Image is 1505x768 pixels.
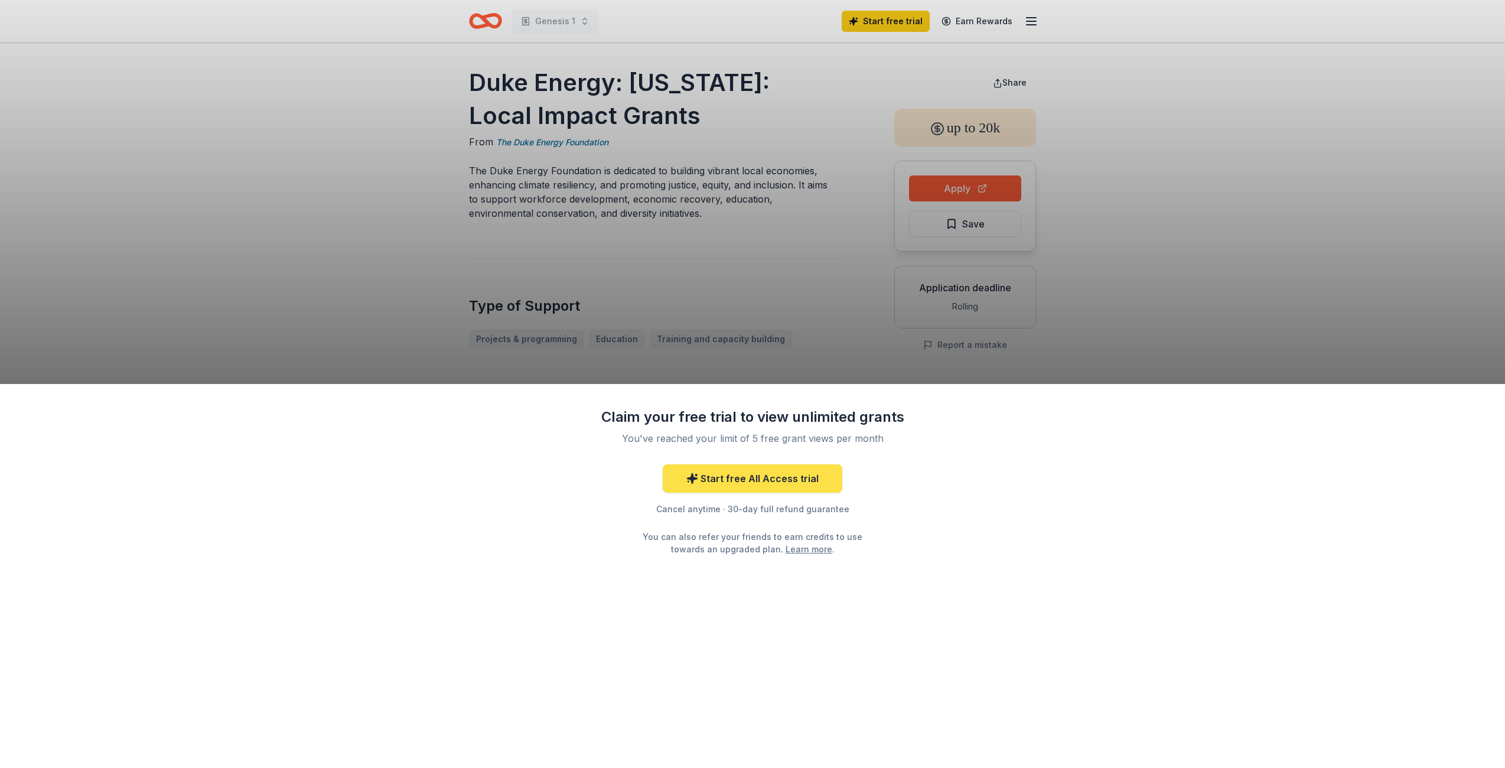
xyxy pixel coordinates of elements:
[599,502,906,516] div: Cancel anytime · 30-day full refund guarantee
[632,531,873,555] div: You can also refer your friends to earn credits to use towards an upgraded plan. .
[613,431,892,445] div: You've reached your limit of 5 free grant views per month
[599,408,906,427] div: Claim your free trial to view unlimited grants
[786,543,832,555] a: Learn more
[663,464,842,493] a: Start free All Access trial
